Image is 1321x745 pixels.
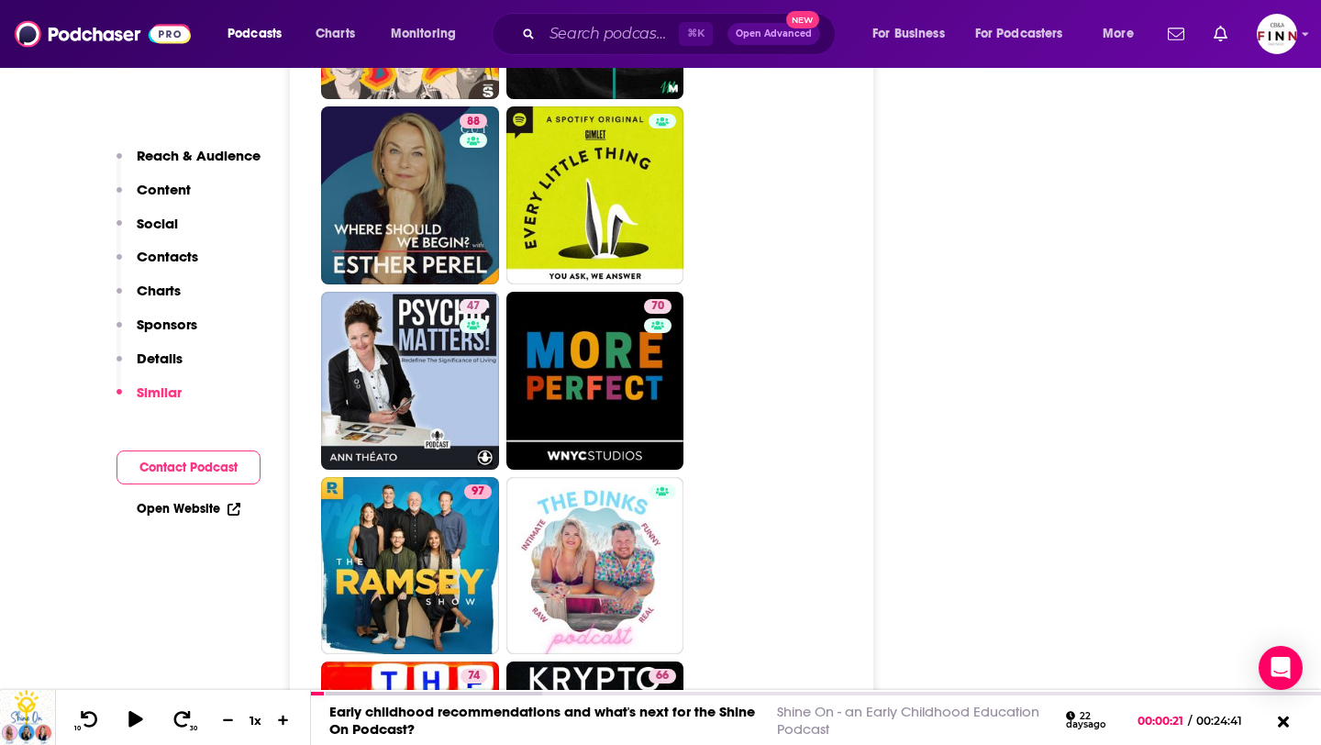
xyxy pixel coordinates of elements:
[1090,19,1157,49] button: open menu
[117,316,197,350] button: Sponsors
[656,667,669,685] span: 66
[137,316,197,333] p: Sponsors
[461,669,487,684] a: 74
[166,709,201,732] button: 30
[1192,714,1260,728] span: 00:24:41
[777,703,1039,738] a: Shine On - an Early Childhood Education Podcast
[1160,18,1192,50] a: Show notifications dropdown
[786,11,819,28] span: New
[1257,14,1297,54] span: Logged in as FINNMadison
[1066,711,1122,730] div: 22 days ago
[644,299,672,314] a: 70
[464,484,492,499] a: 97
[228,21,282,47] span: Podcasts
[542,19,679,49] input: Search podcasts, credits, & more...
[329,703,755,738] a: Early childhood recommendations and what's next for the Shine On Podcast?
[137,181,191,198] p: Content
[472,483,484,501] span: 97
[321,477,499,655] a: 97
[1259,646,1303,690] div: Open Intercom Messenger
[240,713,272,728] div: 1 x
[679,22,713,46] span: ⌘ K
[215,19,305,49] button: open menu
[321,106,499,284] a: 88
[137,501,240,517] a: Open Website
[1257,14,1297,54] button: Show profile menu
[137,282,181,299] p: Charts
[304,19,366,49] a: Charts
[316,21,355,47] span: Charts
[872,21,945,47] span: For Business
[460,114,487,128] a: 88
[321,292,499,470] a: 47
[117,384,182,417] button: Similar
[117,350,183,384] button: Details
[137,350,183,367] p: Details
[190,725,197,732] span: 30
[117,181,191,215] button: Content
[1188,714,1192,728] span: /
[117,282,181,316] button: Charts
[467,297,480,316] span: 47
[74,725,81,732] span: 10
[468,667,480,685] span: 74
[506,292,684,470] a: 70
[1257,14,1297,54] img: User Profile
[963,19,1090,49] button: open menu
[975,21,1063,47] span: For Podcasters
[137,215,178,232] p: Social
[137,248,198,265] p: Contacts
[378,19,480,49] button: open menu
[117,147,261,181] button: Reach & Audience
[137,147,261,164] p: Reach & Audience
[71,709,105,732] button: 10
[1206,18,1235,50] a: Show notifications dropdown
[15,17,191,51] img: Podchaser - Follow, Share and Rate Podcasts
[460,299,487,314] a: 47
[649,669,676,684] a: 66
[137,384,182,401] p: Similar
[1138,714,1188,728] span: 00:00:21
[391,21,456,47] span: Monitoring
[117,450,261,484] button: Contact Podcast
[860,19,968,49] button: open menu
[651,297,664,316] span: 70
[1103,21,1134,47] span: More
[467,113,480,131] span: 88
[117,248,198,282] button: Contacts
[727,23,820,45] button: Open AdvancedNew
[117,215,178,249] button: Social
[736,29,812,39] span: Open Advanced
[509,13,853,55] div: Search podcasts, credits, & more...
